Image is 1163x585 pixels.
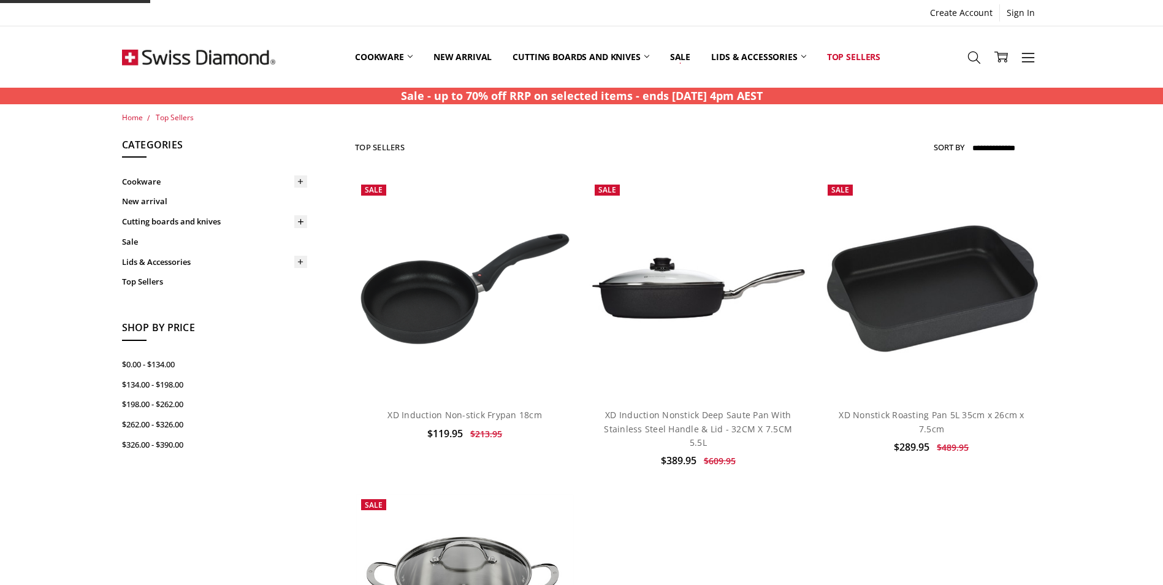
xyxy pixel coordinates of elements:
[122,435,307,455] a: $326.00 - $390.00
[937,442,969,453] span: $489.95
[122,415,307,435] a: $262.00 - $326.00
[401,88,763,103] strong: Sale - up to 70% off RRP on selected items - ends [DATE] 4pm AEST
[355,178,574,398] a: XD Induction Non-stick Frypan 18cm
[661,454,696,467] span: $389.95
[704,455,736,467] span: $609.95
[122,232,307,252] a: Sale
[589,253,808,323] img: XD Induction Nonstick Deep Saute Pan With Stainless Steel Handle & Lid - 32CM X 7.5CM 5.5L
[122,172,307,192] a: Cookware
[822,178,1041,398] a: XD Nonstick Roasting Pan 5L 35cm x 26cm x 7.5cm
[122,191,307,212] a: New arrival
[122,212,307,232] a: Cutting boards and knives
[817,29,891,84] a: Top Sellers
[387,409,542,421] a: XD Induction Non-stick Frypan 18cm
[598,185,616,195] span: Sale
[831,185,849,195] span: Sale
[470,428,502,440] span: $213.95
[365,185,383,195] span: Sale
[345,29,423,84] a: Cookware
[1000,4,1042,21] a: Sign In
[122,112,143,123] a: Home
[934,137,964,157] label: Sort By
[894,440,929,454] span: $289.95
[660,29,701,84] a: Sale
[355,227,574,350] img: XD Induction Non-stick Frypan 18cm
[355,142,405,152] h1: Top Sellers
[839,409,1024,434] a: XD Nonstick Roasting Pan 5L 35cm x 26cm x 7.5cm
[122,375,307,395] a: $134.00 - $198.00
[701,29,816,84] a: Lids & Accessories
[122,252,307,272] a: Lids & Accessories
[156,112,194,123] a: Top Sellers
[365,500,383,510] span: Sale
[822,220,1041,356] img: XD Nonstick Roasting Pan 5L 35cm x 26cm x 7.5cm
[589,178,808,398] a: XD Induction Nonstick Deep Saute Pan With Stainless Steel Handle & Lid - 32CM X 7.5CM 5.5L
[122,26,275,88] img: Free Shipping On Every Order
[604,409,792,448] a: XD Induction Nonstick Deep Saute Pan With Stainless Steel Handle & Lid - 32CM X 7.5CM 5.5L
[502,29,660,84] a: Cutting boards and knives
[122,354,307,375] a: $0.00 - $134.00
[122,137,307,158] h5: Categories
[423,29,502,84] a: New arrival
[122,394,307,415] a: $198.00 - $262.00
[122,272,307,292] a: Top Sellers
[122,320,307,341] h5: Shop By Price
[427,427,463,440] span: $119.95
[923,4,999,21] a: Create Account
